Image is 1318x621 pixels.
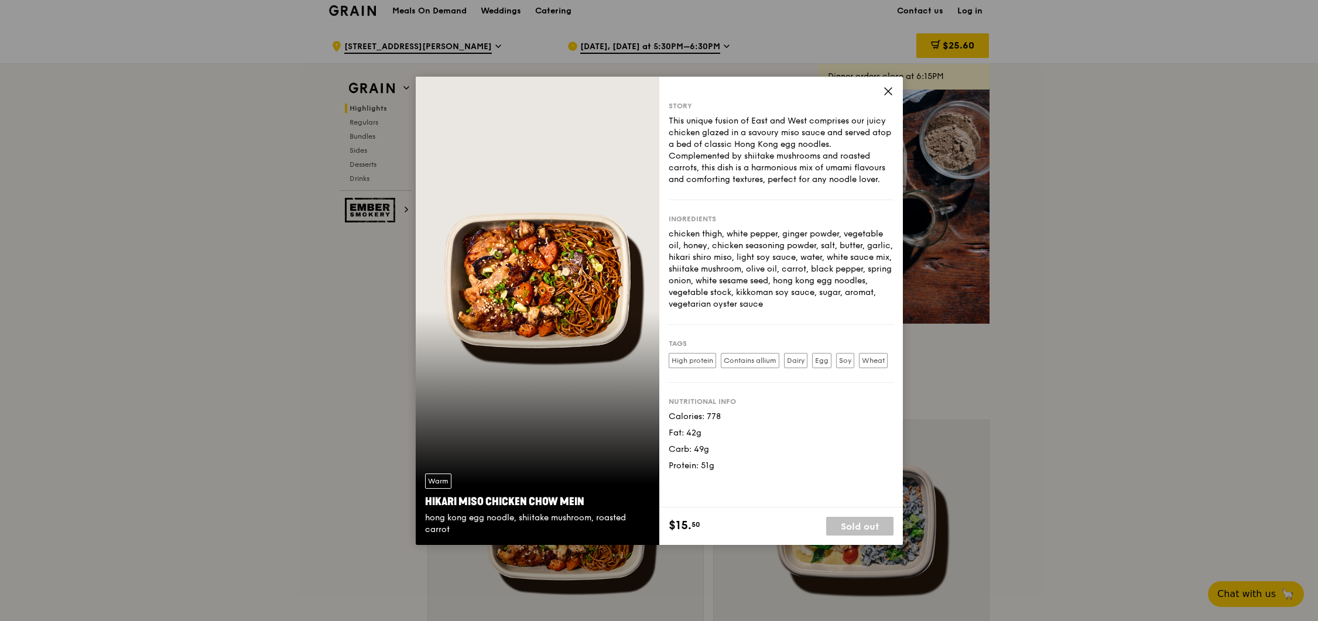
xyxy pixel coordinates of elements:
[669,517,691,534] span: $15.
[425,512,650,536] div: hong kong egg noodle, shiitake mushroom, roasted carrot
[669,115,893,186] div: This unique fusion of East and West comprises our juicy chicken glazed in a savoury miso sauce an...
[669,339,893,348] div: Tags
[669,460,893,472] div: Protein: 51g
[721,353,779,368] label: Contains allium
[669,353,716,368] label: High protein
[859,353,888,368] label: Wheat
[669,444,893,455] div: Carb: 49g
[669,397,893,406] div: Nutritional info
[669,228,893,310] div: chicken thigh, white pepper, ginger powder, vegetable oil, honey, chicken seasoning powder, salt,...
[691,520,700,529] span: 50
[425,474,451,489] div: Warm
[425,493,650,510] div: Hikari Miso Chicken Chow Mein
[826,517,893,536] div: Sold out
[812,353,831,368] label: Egg
[784,353,807,368] label: Dairy
[669,427,893,439] div: Fat: 42g
[669,411,893,423] div: Calories: 778
[836,353,854,368] label: Soy
[669,214,893,224] div: Ingredients
[669,101,893,111] div: Story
